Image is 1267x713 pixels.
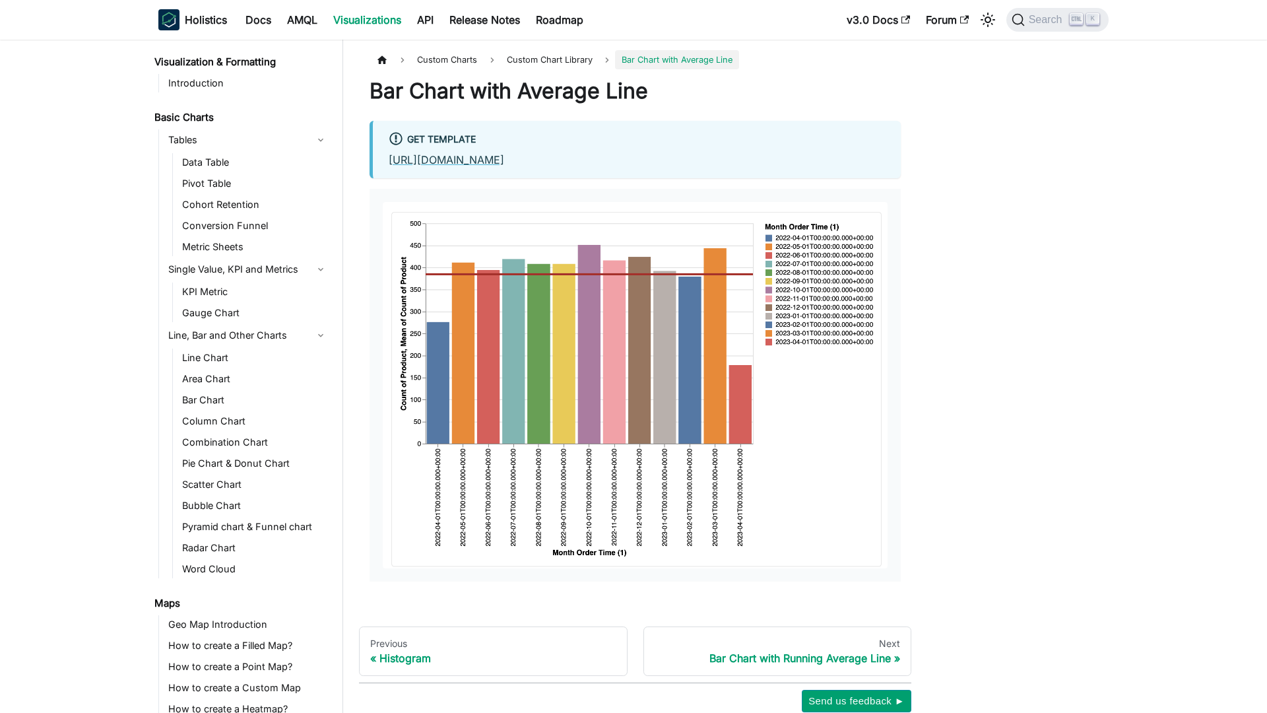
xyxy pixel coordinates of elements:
div: Histogram [370,652,616,665]
a: Home page [370,50,395,69]
a: Pie Chart & Donut Chart [178,454,331,473]
a: Scatter Chart [178,475,331,494]
a: Release Notes [441,9,528,30]
a: PreviousHistogram [359,627,628,677]
a: Roadmap [528,9,591,30]
a: Pyramid chart & Funnel chart [178,518,331,536]
a: NextBar Chart with Running Average Line [643,627,912,677]
a: How to create a Point Map? [164,658,331,676]
h1: Bar Chart with Average Line [370,78,901,104]
a: Line, Bar and Other Charts [164,325,331,346]
b: Holistics [185,12,227,28]
a: Custom Chart Library [500,50,599,69]
a: Bubble Chart [178,496,331,515]
span: Bar Chart with Average Line [615,50,739,69]
a: Visualization & Formatting [150,53,331,71]
a: Tables [164,129,331,151]
a: How to create a Filled Map? [164,636,331,655]
span: Send us feedback ► [808,693,905,710]
a: Maps [150,594,331,613]
a: Combination Chart [178,433,331,452]
button: Send us feedback ► [802,690,911,712]
a: Pivot Table [178,174,331,193]
nav: Docs pages [359,627,911,677]
a: Word Cloud [178,560,331,578]
a: Geo Map Introduction [164,615,331,634]
span: Custom Chart Library [507,55,593,65]
a: Bar Chart [178,391,331,409]
a: v3.0 Docs [839,9,918,30]
a: Area Chart [178,370,331,388]
a: Data Table [178,153,331,172]
div: Get Template [389,131,885,149]
a: AMQL [279,9,325,30]
a: Forum [918,9,977,30]
span: Search [1025,14,1070,26]
a: Cohort Retention [178,195,331,214]
a: Visualizations [325,9,409,30]
div: Previous [370,638,616,650]
button: Switch between dark and light mode (currently light mode) [977,9,998,30]
a: HolisticsHolistics [158,9,227,30]
a: Metric Sheets [178,238,331,256]
a: Line Chart [178,349,331,367]
div: Bar Chart with Running Average Line [655,652,901,665]
a: Single Value, KPI and Metrics [164,259,331,280]
a: Gauge Chart [178,304,331,322]
nav: Docs sidebar [145,40,343,713]
span: Custom Charts [410,50,484,69]
a: API [409,9,441,30]
a: Introduction [164,74,331,92]
a: [URL][DOMAIN_NAME] [389,153,504,166]
a: Docs [238,9,279,30]
kbd: K [1086,13,1099,25]
a: KPI Metric [178,283,331,301]
nav: Breadcrumbs [370,50,901,69]
a: Column Chart [178,412,331,430]
a: Radar Chart [178,539,331,557]
img: Holistics [158,9,179,30]
a: How to create a Custom Map [164,679,331,697]
a: Basic Charts [150,108,331,127]
button: Search (Ctrl+K) [1006,8,1109,32]
div: Next [655,638,901,650]
a: Conversion Funnel [178,217,331,235]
